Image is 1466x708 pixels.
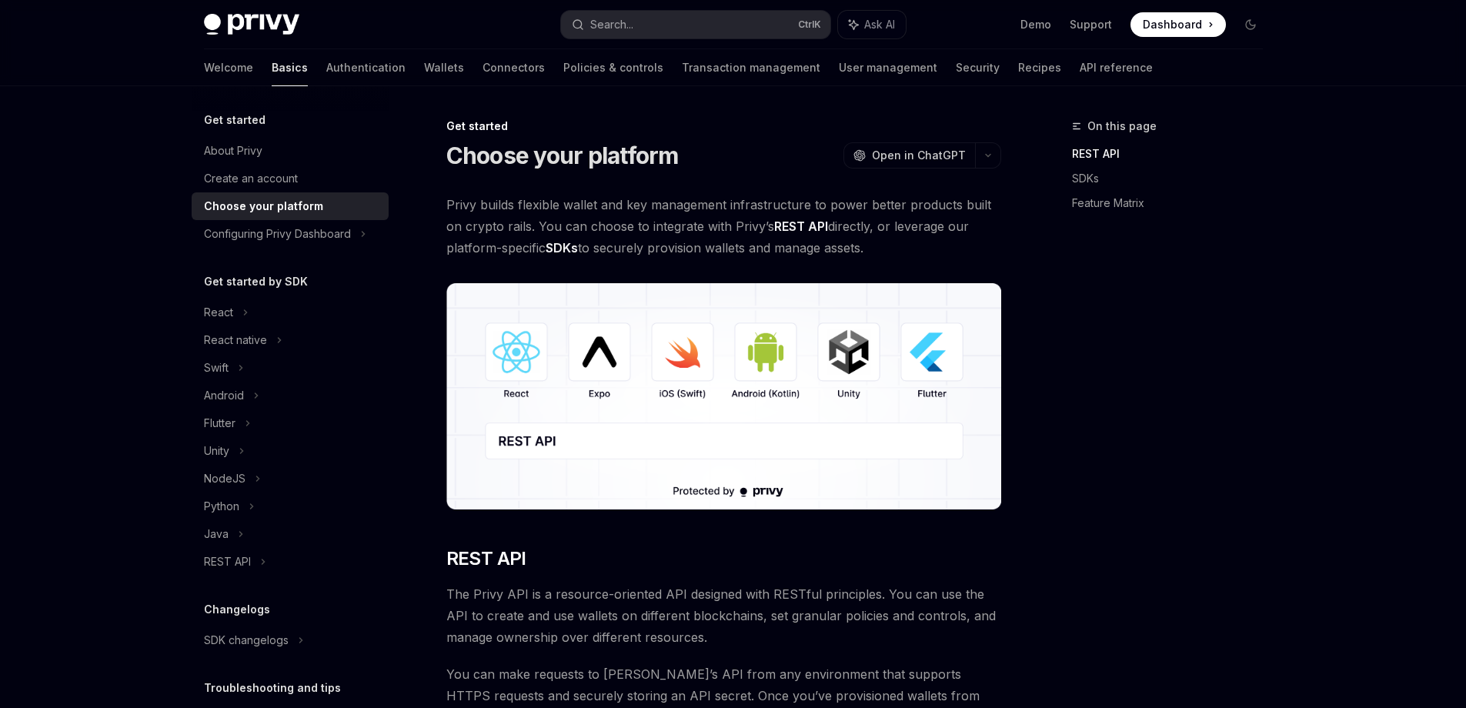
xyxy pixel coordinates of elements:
div: Choose your platform [204,197,323,215]
a: Wallets [424,49,464,86]
span: Dashboard [1143,17,1202,32]
span: Ask AI [864,17,895,32]
div: Java [204,525,229,543]
div: Swift [204,359,229,377]
div: Python [204,497,239,516]
a: About Privy [192,137,389,165]
a: Policies & controls [563,49,663,86]
a: Support [1070,17,1112,32]
h5: Get started by SDK [204,272,308,291]
a: Demo [1020,17,1051,32]
div: REST API [204,553,251,571]
a: REST API [1072,142,1275,166]
span: Privy builds flexible wallet and key management infrastructure to power better products built on ... [446,194,1001,259]
a: Security [956,49,1000,86]
div: Unity [204,442,229,460]
img: images/Platform2.png [446,283,1001,509]
a: Recipes [1018,49,1061,86]
a: Authentication [326,49,406,86]
div: Flutter [204,414,235,432]
strong: REST API [774,219,828,234]
a: Transaction management [682,49,820,86]
h5: Changelogs [204,600,270,619]
a: Feature Matrix [1072,191,1275,215]
a: Welcome [204,49,253,86]
button: Search...CtrlK [561,11,830,38]
a: Connectors [483,49,545,86]
div: React native [204,331,267,349]
div: React [204,303,233,322]
a: User management [839,49,937,86]
a: SDKs [1072,166,1275,191]
a: API reference [1080,49,1153,86]
a: Create an account [192,165,389,192]
div: Get started [446,119,1001,134]
a: Dashboard [1130,12,1226,37]
div: Configuring Privy Dashboard [204,225,351,243]
span: REST API [446,546,526,571]
a: Choose your platform [192,192,389,220]
div: Create an account [204,169,298,188]
h5: Troubleshooting and tips [204,679,341,697]
strong: SDKs [546,240,578,255]
h1: Choose your platform [446,142,679,169]
div: About Privy [204,142,262,160]
a: Basics [272,49,308,86]
div: Android [204,386,244,405]
div: SDK changelogs [204,631,289,650]
h5: Get started [204,111,265,129]
span: On this page [1087,117,1157,135]
span: Open in ChatGPT [872,148,966,163]
div: Search... [590,15,633,34]
div: NodeJS [204,469,245,488]
img: dark logo [204,14,299,35]
span: Ctrl K [798,18,821,31]
span: The Privy API is a resource-oriented API designed with RESTful principles. You can use the API to... [446,583,1001,648]
button: Toggle dark mode [1238,12,1263,37]
button: Ask AI [838,11,906,38]
button: Open in ChatGPT [843,142,975,169]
